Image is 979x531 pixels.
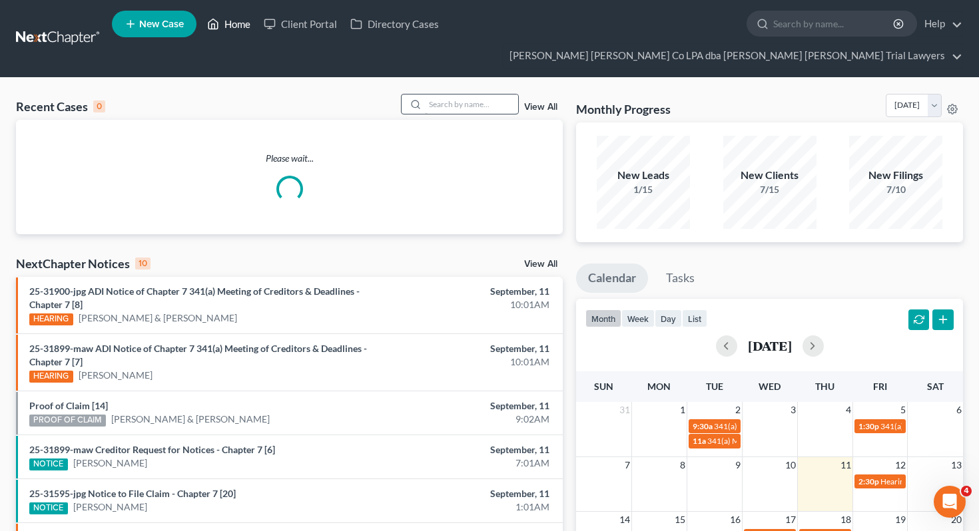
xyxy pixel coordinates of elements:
div: September, 11 [385,487,549,500]
span: 2:30p [858,476,879,486]
a: [PERSON_NAME] [PERSON_NAME] Co LPA dba [PERSON_NAME] [PERSON_NAME] Trial Lawyers [503,44,962,68]
div: New Filings [849,168,942,183]
div: 9:02AM [385,413,549,426]
span: 16 [729,512,742,528]
span: 10 [784,457,797,473]
div: 7:01AM [385,456,549,470]
button: month [585,309,621,327]
span: 1:30p [858,421,879,431]
div: HEARING [29,371,73,383]
a: 25-31899-maw Creditor Request for Notices - Chapter 7 [6] [29,444,275,455]
div: 7/10 [849,183,942,196]
span: 20 [950,512,963,528]
div: 10 [135,258,151,269]
span: Wed [759,381,781,392]
a: View All [524,102,557,112]
span: 19 [894,512,907,528]
div: HEARING [29,313,73,325]
span: 4 [844,402,852,418]
h2: [DATE] [748,339,792,353]
span: 4 [961,486,972,496]
div: Recent Cases [16,98,105,114]
span: 341(a) Meeting of Creditors for [PERSON_NAME] [714,421,886,431]
div: September, 11 [385,342,549,355]
a: [PERSON_NAME] [73,500,147,514]
iframe: Intercom live chat [934,486,966,518]
div: NOTICE [29,502,68,514]
a: Directory Cases [344,12,446,36]
a: View All [524,260,557,269]
span: Mon [647,381,671,392]
button: list [682,309,707,327]
span: Fri [873,381,887,392]
div: 10:01AM [385,355,549,369]
div: September, 11 [385,285,549,298]
a: [PERSON_NAME] [79,369,153,382]
span: 31 [618,402,631,418]
div: September, 11 [385,443,549,456]
a: Calendar [576,264,648,293]
a: Proof of Claim [14] [29,400,108,411]
a: [PERSON_NAME] & [PERSON_NAME] [79,311,237,325]
span: 2 [734,402,742,418]
div: New Leads [597,168,690,183]
span: 14 [618,512,631,528]
a: [PERSON_NAME] [73,456,147,470]
span: 7 [623,457,631,473]
div: 1:01AM [385,500,549,514]
span: 9:30a [693,421,713,431]
span: 12 [894,457,907,473]
span: 15 [673,512,687,528]
span: 5 [899,402,907,418]
span: 341(a) Meeting of Creditors for [PERSON_NAME] & [PERSON_NAME] [707,436,950,446]
a: Help [918,12,962,36]
p: Please wait... [16,152,563,165]
span: Tue [706,381,723,392]
div: 0 [93,100,105,112]
input: Search by name... [425,94,518,114]
div: New Clients [723,168,816,183]
span: 8 [679,457,687,473]
span: New Case [139,19,184,29]
a: Client Portal [257,12,344,36]
div: NextChapter Notices [16,256,151,271]
div: PROOF OF CLAIM [29,415,106,427]
span: 13 [950,457,963,473]
span: 11a [693,436,706,446]
span: 11 [839,457,852,473]
a: Tasks [654,264,707,293]
span: Sun [594,381,613,392]
span: Sat [927,381,944,392]
input: Search by name... [773,11,895,36]
button: day [655,309,682,327]
span: 1 [679,402,687,418]
div: 7/15 [723,183,816,196]
a: 25-31900-jpg ADI Notice of Chapter 7 341(a) Meeting of Creditors & Deadlines - Chapter 7 [8] [29,285,360,310]
span: 9 [734,457,742,473]
button: week [621,309,655,327]
a: [PERSON_NAME] & [PERSON_NAME] [111,413,270,426]
h3: Monthly Progress [576,101,671,117]
span: 6 [955,402,963,418]
div: 10:01AM [385,298,549,311]
span: 17 [784,512,797,528]
a: 25-31899-maw ADI Notice of Chapter 7 341(a) Meeting of Creditors & Deadlines - Chapter 7 [7] [29,343,367,367]
div: NOTICE [29,458,68,470]
div: 1/15 [597,183,690,196]
a: Home [200,12,257,36]
span: 3 [789,402,797,418]
span: 18 [839,512,852,528]
div: September, 11 [385,399,549,413]
span: Thu [815,381,834,392]
a: 25-31595-jpg Notice to File Claim - Chapter 7 [20] [29,488,236,499]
